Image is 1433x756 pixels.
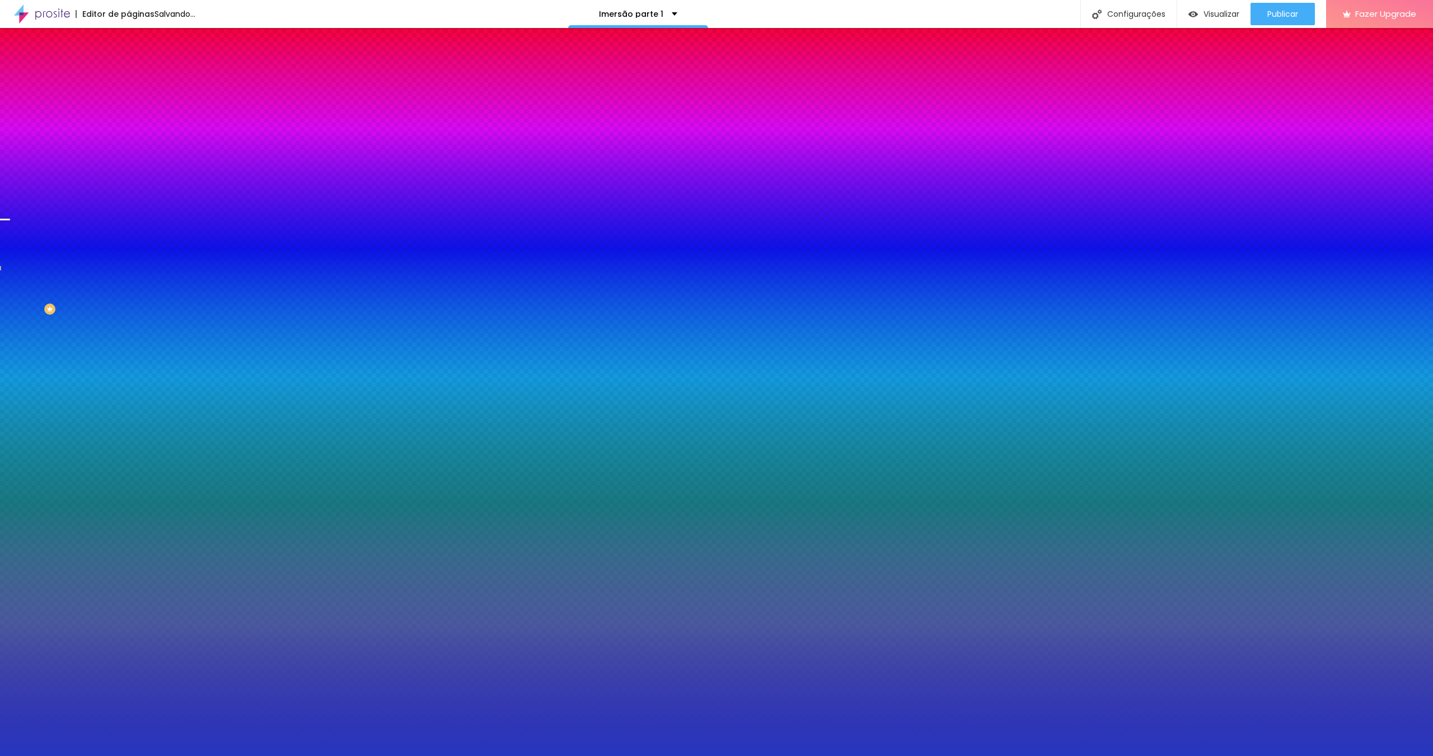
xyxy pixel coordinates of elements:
[1188,10,1198,19] img: view-1.svg
[1251,3,1315,25] button: Publicar
[1355,9,1416,18] span: Fazer Upgrade
[154,10,195,18] div: Salvando...
[599,10,663,18] p: Imersão parte 1
[1267,10,1298,18] span: Publicar
[76,10,154,18] div: Editor de páginas
[1177,3,1251,25] button: Visualizar
[1092,10,1102,19] img: Icone
[1203,10,1239,18] span: Visualizar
